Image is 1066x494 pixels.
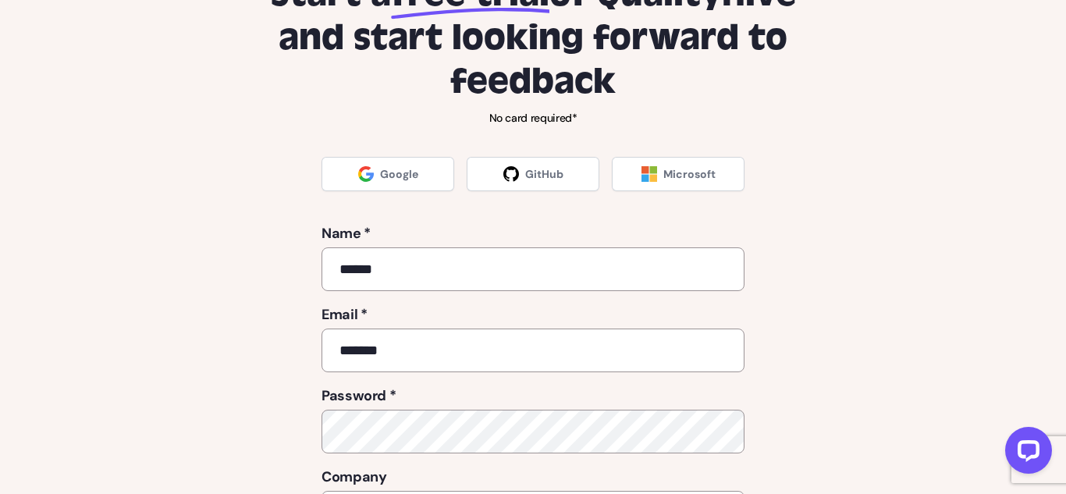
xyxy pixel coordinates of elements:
[322,157,454,191] a: Google
[322,385,744,407] label: Password *
[612,157,744,191] a: Microsoft
[380,166,418,182] span: Google
[322,222,744,244] label: Name *
[246,110,820,126] p: No card required*
[663,166,716,182] span: Microsoft
[993,421,1058,486] iframe: LiveChat chat widget
[322,466,744,488] label: Company
[467,157,599,191] a: GitHub
[322,304,744,325] label: Email *
[525,166,563,182] span: GitHub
